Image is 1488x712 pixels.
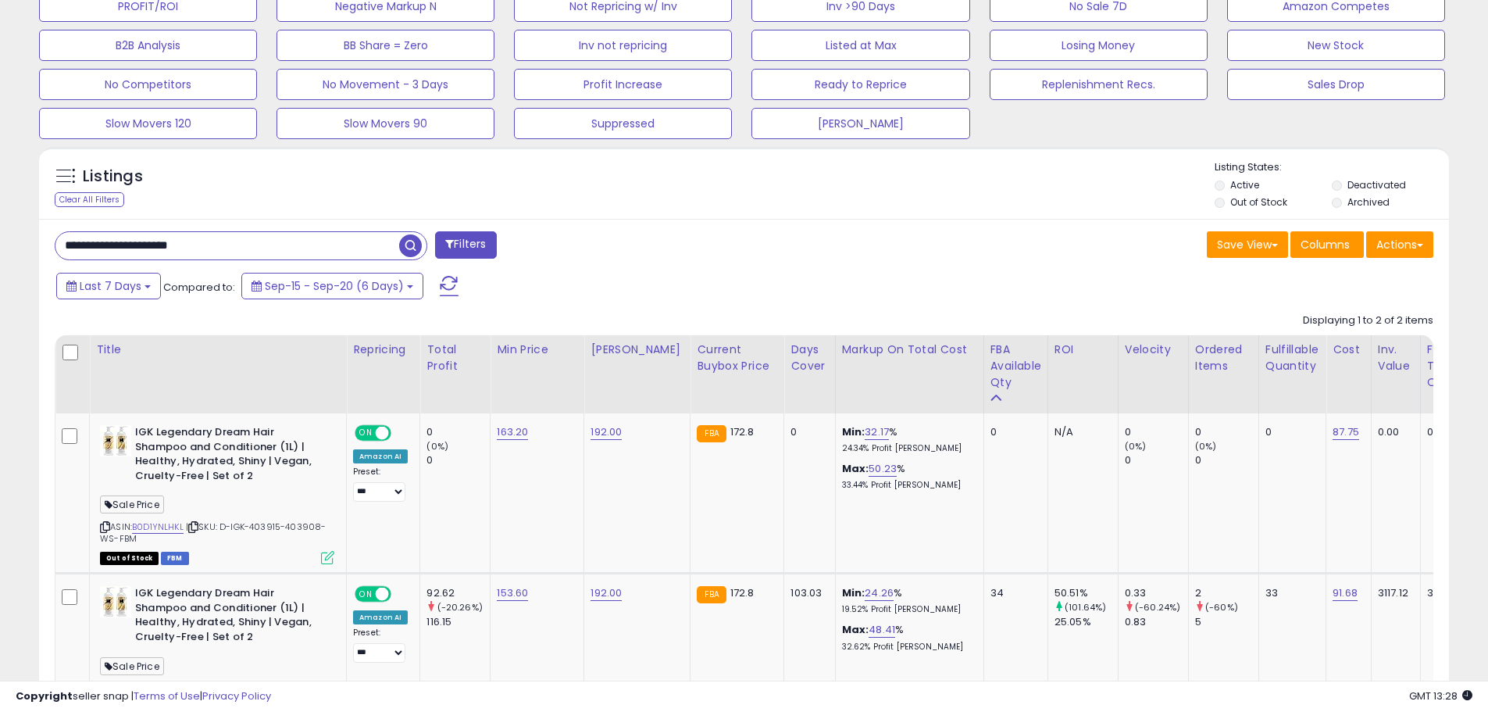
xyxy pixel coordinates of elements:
[790,425,823,439] div: 0
[1347,195,1390,209] label: Archived
[842,443,972,454] p: 24.34% Profit [PERSON_NAME]
[1207,231,1288,258] button: Save View
[100,586,131,617] img: 41HEpTwOZPL._SL40_.jpg
[83,166,143,188] h5: Listings
[865,424,889,440] a: 32.17
[842,424,865,439] b: Min:
[426,425,490,439] div: 0
[591,424,622,440] a: 192.00
[842,604,972,615] p: 19.52% Profit [PERSON_NAME]
[353,342,413,358] div: Repricing
[730,585,755,600] span: 172.8
[39,69,257,100] button: No Competitors
[990,30,1208,61] button: Losing Money
[869,461,897,477] a: 50.23
[514,30,732,61] button: Inv not repricing
[1125,425,1188,439] div: 0
[697,425,726,442] small: FBA
[1427,586,1451,600] div: 34
[1227,30,1445,61] button: New Stock
[514,108,732,139] button: Suppressed
[1125,342,1182,358] div: Velocity
[80,278,141,294] span: Last 7 Days
[426,615,490,629] div: 116.15
[353,628,408,663] div: Preset:
[990,586,1036,600] div: 34
[1054,425,1106,439] div: N/A
[356,427,376,440] span: ON
[426,440,448,453] small: (0%)
[353,467,408,502] div: Preset:
[869,622,895,638] a: 48.41
[751,69,969,100] button: Ready to Reprice
[277,69,494,100] button: No Movement - 3 Days
[1378,586,1408,600] div: 3117.12
[1195,453,1258,467] div: 0
[497,342,577,358] div: Min Price
[1125,615,1188,629] div: 0.83
[790,342,828,374] div: Days Cover
[1125,440,1147,453] small: (0%)
[1378,425,1408,439] div: 0.00
[1409,689,1472,703] span: 2025-10-10 13:28 GMT
[241,273,423,299] button: Sep-15 - Sep-20 (6 Days)
[426,342,484,374] div: Total Profit
[100,425,334,563] div: ASIN:
[1290,231,1364,258] button: Columns
[1303,313,1433,328] div: Displaying 1 to 2 of 2 items
[1054,615,1118,629] div: 25.05%
[990,425,1036,439] div: 0
[96,342,340,358] div: Title
[356,588,376,601] span: ON
[1301,237,1350,252] span: Columns
[842,461,869,476] b: Max:
[790,586,823,600] div: 103.03
[1065,601,1106,614] small: (101.64%)
[497,585,528,601] a: 153.60
[39,108,257,139] button: Slow Movers 120
[1215,160,1449,175] p: Listing States:
[1265,586,1314,600] div: 33
[842,480,972,491] p: 33.44% Profit [PERSON_NAME]
[1366,231,1433,258] button: Actions
[865,585,894,601] a: 24.26
[842,585,865,600] b: Min:
[835,335,983,413] th: The percentage added to the cost of goods (COGS) that forms the calculator for Min & Max prices.
[1135,601,1180,614] small: (-60.24%)
[1427,342,1457,391] div: FBA Total Qty
[1333,424,1359,440] a: 87.75
[1333,585,1358,601] a: 91.68
[842,586,972,615] div: %
[39,30,257,61] button: B2B Analysis
[1195,425,1258,439] div: 0
[1333,342,1365,358] div: Cost
[435,231,496,259] button: Filters
[730,424,755,439] span: 172.8
[1265,342,1319,374] div: Fulfillable Quantity
[389,588,414,601] span: OFF
[1195,440,1217,453] small: (0%)
[591,342,683,358] div: [PERSON_NAME]
[100,425,131,456] img: 41HEpTwOZPL._SL40_.jpg
[56,273,161,299] button: Last 7 Days
[1265,425,1314,439] div: 0
[132,521,184,534] a: B0D1YNLHKL
[135,425,325,487] b: IGK Legendary Dream Hair Shampoo and Conditioner (1L) | Healthy, Hydrated, Shiny | Vegan, Cruelty...
[990,342,1041,391] div: FBA Available Qty
[842,462,972,491] div: %
[353,610,408,624] div: Amazon AI
[842,642,972,653] p: 32.62% Profit [PERSON_NAME]
[277,108,494,139] button: Slow Movers 90
[990,69,1208,100] button: Replenishment Recs.
[1230,195,1287,209] label: Out of Stock
[100,657,164,675] span: Sale Price
[426,586,490,600] div: 92.62
[1125,453,1188,467] div: 0
[134,689,200,703] a: Terms of Use
[497,424,528,440] a: 163.20
[1054,342,1112,358] div: ROI
[277,30,494,61] button: BB Share = Zero
[1205,601,1238,614] small: (-60%)
[16,689,271,704] div: seller snap | |
[751,108,969,139] button: [PERSON_NAME]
